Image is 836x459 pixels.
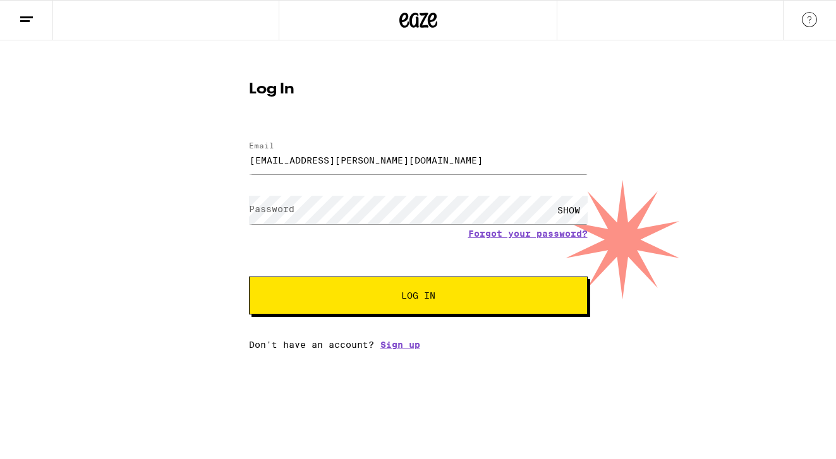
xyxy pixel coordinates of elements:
[249,340,588,350] div: Don't have an account?
[550,196,588,224] div: SHOW
[249,277,588,314] button: Log In
[468,229,588,239] a: Forgot your password?
[249,82,588,97] h1: Log In
[249,141,274,150] label: Email
[249,146,588,174] input: Email
[401,291,435,300] span: Log In
[249,204,294,214] label: Password
[380,340,420,350] a: Sign up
